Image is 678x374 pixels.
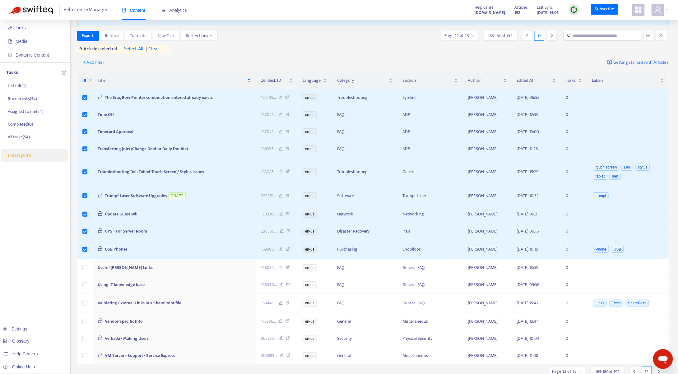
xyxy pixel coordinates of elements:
td: 0 [561,240,587,260]
a: Online Help [3,364,35,369]
span: en-us [303,352,317,359]
span: en-us [303,318,317,325]
span: pen [610,173,621,180]
span: [DATE] 10:15 [517,246,538,253]
span: Getting started with Articles [614,59,669,66]
span: Trial Days: 14 [6,153,31,158]
span: 176256 ... [261,318,276,325]
span: lock [98,193,103,198]
span: plus-circle [62,71,66,75]
strong: 192 [515,9,520,16]
span: 208893 ... [261,352,277,359]
td: [PERSON_NAME] [463,240,512,260]
span: en-us [303,169,317,175]
td: General FAQ [397,276,463,293]
span: trumpf [593,192,609,199]
span: [DATE] 10:32 [517,192,539,199]
strong: [DATE] 14:03 [537,9,559,16]
span: 169305 ... [261,246,276,253]
span: Using IT knowledge base [98,281,145,288]
span: Dell [622,164,633,171]
span: 186995 ... [261,145,276,152]
span: Dynamic Content [16,53,49,58]
p: All tasks ( 54 ) [8,134,30,140]
span: link [8,25,12,30]
span: [DATE] 13:59 [517,264,539,271]
span: en-us [303,111,317,118]
th: Language [298,72,332,89]
td: FAQ [332,276,397,293]
span: Excel [609,300,623,307]
td: [PERSON_NAME] [463,158,512,186]
span: Labels [592,77,659,84]
span: tablet [593,173,607,180]
td: Plan [397,223,463,240]
span: lock [98,246,103,251]
a: Glossary [3,339,29,344]
td: [PERSON_NAME] [463,186,512,206]
span: 176295 ... [261,94,276,101]
span: Last Sync [537,4,553,11]
span: [DATE] 13:44 [517,318,539,325]
td: 0 [561,186,587,206]
td: [PERSON_NAME] [463,123,512,141]
span: Time Off [98,111,114,118]
span: lock [98,353,103,358]
span: New Task [158,32,175,39]
iframe: Button to launch messaging window, conversation in progress [653,349,673,369]
span: select all [124,45,144,53]
span: Links [16,25,26,30]
span: 9 articles selected [77,45,118,53]
span: lock [98,335,103,340]
span: Language [303,77,322,84]
span: [DATE] 11:26 [517,145,538,152]
p: Assigned to me ( 54 ) [8,108,43,115]
td: 0 [561,89,587,106]
td: Networking [397,206,463,223]
th: Category [332,72,397,89]
span: Help Center [475,4,495,11]
span: en-us [303,192,317,199]
span: Trumpf Laser Software Upgrades [105,192,167,199]
td: [PERSON_NAME] [463,293,512,313]
td: [PERSON_NAME] [463,330,512,347]
span: stylus [636,164,650,171]
td: Shopfloor [397,240,463,260]
a: [DOMAIN_NAME] [475,9,505,16]
img: sync.dc5367851b00ba804db3.png [570,6,578,14]
td: General FAQ [397,293,463,313]
span: Verkada - Making Users [105,335,149,342]
span: en-us [303,300,317,307]
td: [PERSON_NAME] [463,223,512,240]
span: 238350 ... [261,228,277,235]
td: FAQ [332,106,397,123]
span: [DATE] 06:21 [517,210,539,218]
span: Update Guest WiFi [105,210,140,218]
button: New Task [153,31,180,41]
span: Articles [515,4,528,11]
button: Export [77,31,99,41]
button: Replace [100,31,124,41]
td: [PERSON_NAME] [463,259,512,276]
td: Miscellaneous [397,313,463,330]
span: Export [82,32,94,39]
span: Translate [130,32,146,39]
span: 183085 ... [261,169,276,175]
span: Transferring Jobs (Change Dept or Daily Double) [98,145,188,152]
span: Replace [105,32,119,39]
td: Network [332,206,397,223]
span: en-us [303,128,317,135]
span: UPS - For Server Room [105,228,147,235]
span: The Site, Row Pointer combination entered already exists [105,94,213,101]
img: Swifteq [9,6,53,14]
span: Edited At [517,77,551,84]
span: en-us [303,145,317,152]
span: en-us [303,281,317,288]
td: General [332,313,397,330]
td: FAQ [332,293,397,313]
td: [PERSON_NAME] [463,141,512,158]
a: Subscribe [591,4,618,15]
span: Media [16,39,27,44]
span: [DATE] 06:55 [517,94,540,101]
